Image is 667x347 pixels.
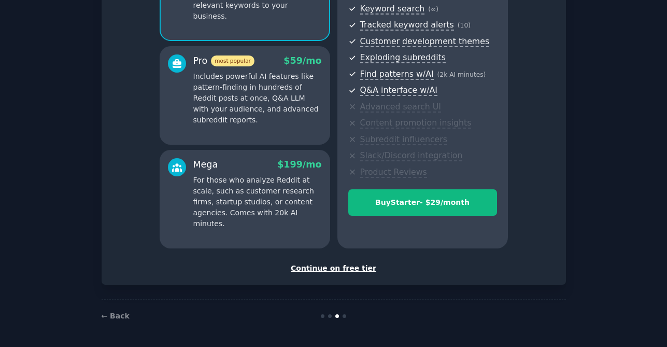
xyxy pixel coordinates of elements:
[458,22,471,29] span: ( 10 )
[211,55,254,66] span: most popular
[277,159,321,170] span: $ 199 /mo
[360,118,472,129] span: Content promotion insights
[193,158,218,171] div: Mega
[348,189,497,216] button: BuyStarter- $29/month
[360,4,425,15] span: Keyword search
[360,102,441,113] span: Advanced search UI
[193,175,322,229] p: For those who analyze Reddit at scale, such as customer research firms, startup studios, or conte...
[360,52,446,63] span: Exploding subreddits
[437,71,486,78] span: ( 2k AI minutes )
[360,150,463,161] span: Slack/Discord integration
[360,85,437,96] span: Q&A interface w/AI
[360,134,447,145] span: Subreddit influencers
[360,36,490,47] span: Customer development themes
[193,54,254,67] div: Pro
[112,263,555,274] div: Continue on free tier
[360,69,434,80] span: Find patterns w/AI
[349,197,496,208] div: Buy Starter - $ 29 /month
[283,55,321,66] span: $ 59 /mo
[360,20,454,31] span: Tracked keyword alerts
[102,312,130,320] a: ← Back
[360,167,427,178] span: Product Reviews
[193,71,322,126] p: Includes powerful AI features like pattern-finding in hundreds of Reddit posts at once, Q&A LLM w...
[428,6,438,13] span: ( ∞ )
